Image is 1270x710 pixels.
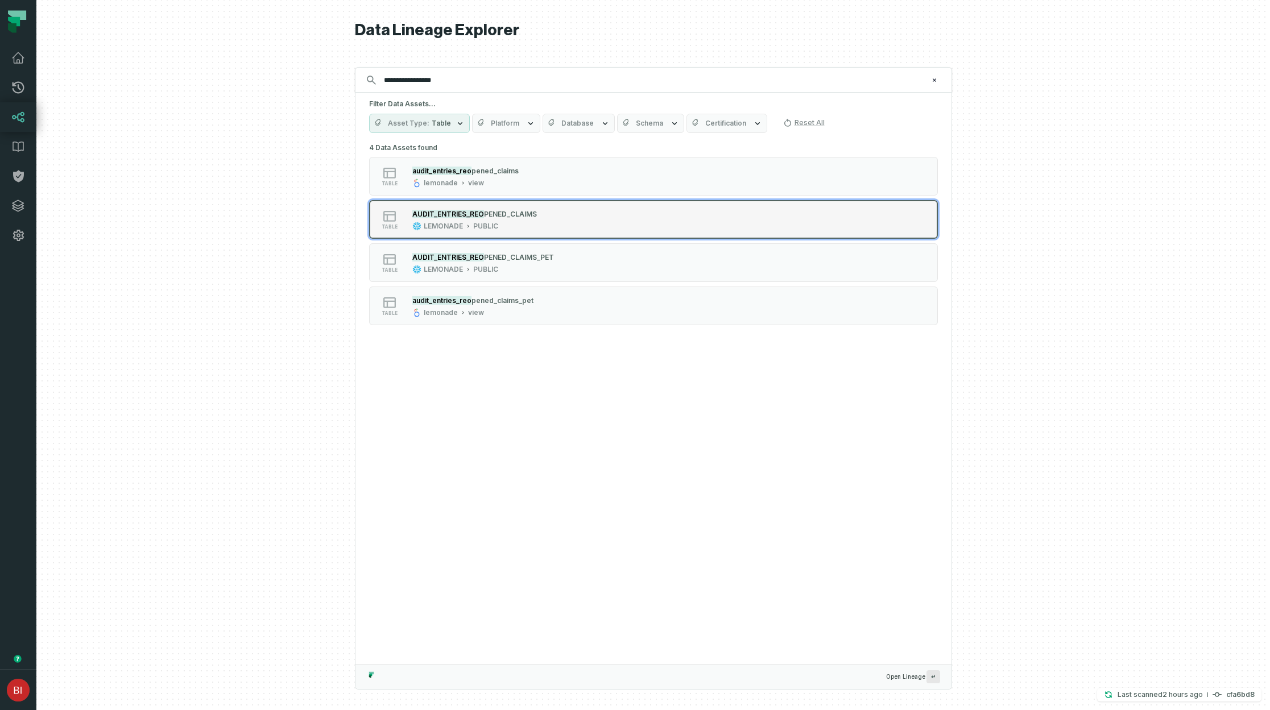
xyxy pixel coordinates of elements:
span: PENED_CLAIMS [484,210,537,218]
h5: Filter Data Assets... [369,99,938,109]
span: Asset Type [388,119,429,128]
div: LEMONADE [424,265,463,274]
div: view [468,178,484,188]
span: Press ↵ to add a new Data Asset to the graph [926,670,940,683]
div: LEMONADE [424,222,463,231]
mark: AUDIT_ENTRIES_REO [412,210,484,218]
p: Last scanned [1118,689,1203,700]
button: tableLEMONADEPUBLIC [369,243,938,282]
span: Database [561,119,594,128]
div: Suggestions [355,140,952,664]
span: Open Lineage [886,670,940,683]
span: table [382,181,398,186]
span: Platform [491,119,519,128]
relative-time: Oct 13, 2025, 11:33 AM EDT [1163,690,1203,699]
div: 4 Data Assets found [369,140,938,340]
span: PENED_CLAIMS_PET [484,253,554,261]
button: Schema [617,114,684,133]
mark: AUDIT_ENTRIES_REO [412,253,484,261]
button: Certification [686,114,767,133]
button: tablelemonadeview [369,157,938,196]
mark: audit_entries_reo [412,296,471,305]
div: view [468,308,484,317]
span: Table [432,119,451,128]
h1: Data Lineage Explorer [355,20,952,40]
button: Reset All [779,114,829,132]
span: table [382,224,398,230]
button: Asset TypeTable [369,114,470,133]
span: pened_claims_pet [471,296,533,305]
div: lemonade [424,308,458,317]
div: Tooltip anchor [13,654,23,664]
mark: audit_entries_reo [412,167,471,175]
h4: cfa6bd8 [1226,691,1255,698]
button: tablelemonadeview [369,287,938,325]
button: Database [543,114,615,133]
div: lemonade [424,178,458,188]
span: table [382,267,398,273]
span: table [382,310,398,316]
button: tableLEMONADEPUBLIC [369,200,938,239]
button: Platform [472,114,540,133]
button: Last scanned[DATE] 11:33:59 AMcfa6bd8 [1097,688,1261,701]
span: Certification [705,119,746,128]
span: pened_claims [471,167,519,175]
button: Clear search query [929,74,940,86]
img: avatar of ben inbar [7,679,30,701]
span: Schema [636,119,663,128]
div: PUBLIC [473,265,498,274]
div: PUBLIC [473,222,498,231]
